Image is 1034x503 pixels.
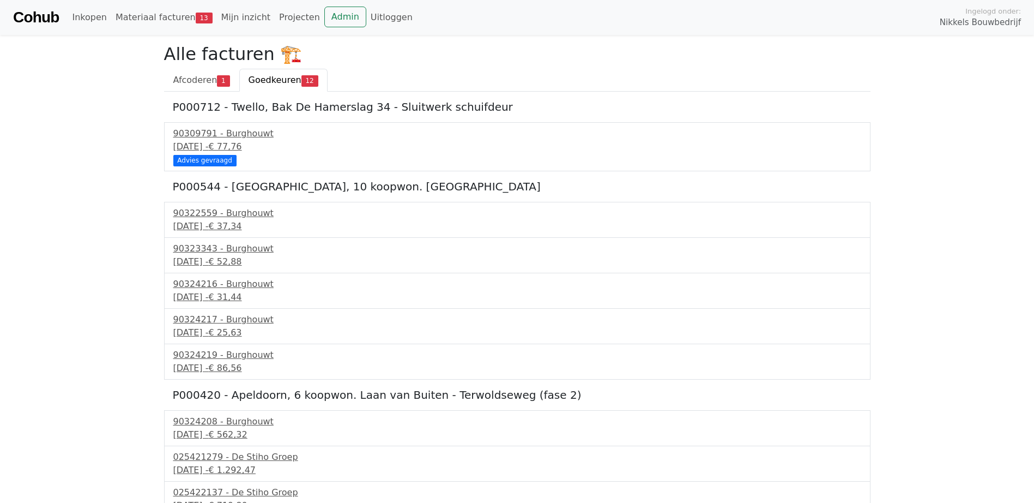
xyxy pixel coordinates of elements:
[275,7,324,28] a: Projecten
[173,313,861,339] a: 90324217 - Burghouwt[DATE] -€ 25,63
[173,362,861,375] div: [DATE] -
[173,127,861,165] a: 90309791 - Burghouwt[DATE] -€ 77,76 Advies gevraagd
[173,242,861,255] div: 90323343 - Burghouwt
[324,7,366,27] a: Admin
[173,207,861,233] a: 90322559 - Burghouwt[DATE] -€ 37,34
[208,327,241,338] span: € 25,63
[173,451,861,477] a: 025421279 - De Stiho Groep[DATE] -€ 1.292,47
[965,6,1021,16] span: Ingelogd onder:
[208,429,247,440] span: € 562,32
[366,7,417,28] a: Uitloggen
[173,155,237,166] div: Advies gevraagd
[173,180,862,193] h5: P000544 - [GEOGRAPHIC_DATA], 10 koopwon. [GEOGRAPHIC_DATA]
[173,291,861,304] div: [DATE] -
[164,44,870,64] h2: Alle facturen 🏗️
[173,349,861,362] div: 90324219 - Burghouwt
[208,292,241,302] span: € 31,44
[173,388,862,402] h5: P000420 - Apeldoorn, 6 koopwon. Laan van Buiten - Terwoldseweg (fase 2)
[173,278,861,304] a: 90324216 - Burghouwt[DATE] -€ 31,44
[301,75,318,86] span: 12
[173,415,861,441] a: 90324208 - Burghouwt[DATE] -€ 562,32
[173,100,862,113] h5: P000712 - Twello, Bak De Hamerslag 34 - Sluitwerk schuifdeur
[173,326,861,339] div: [DATE] -
[208,256,241,267] span: € 52,88
[249,75,301,85] span: Goedkeuren
[173,140,861,153] div: [DATE] -
[111,7,217,28] a: Materiaal facturen13
[173,415,861,428] div: 90324208 - Burghouwt
[940,16,1021,29] span: Nikkels Bouwbedrijf
[173,242,861,268] a: 90323343 - Burghouwt[DATE] -€ 52,88
[217,7,275,28] a: Mijn inzicht
[239,69,328,92] a: Goedkeuren12
[217,75,229,86] span: 1
[208,465,256,475] span: € 1.292,47
[173,428,861,441] div: [DATE] -
[173,486,861,499] div: 025422137 - De Stiho Groep
[196,13,213,23] span: 13
[208,363,241,373] span: € 86,56
[164,69,239,92] a: Afcoderen1
[173,313,861,326] div: 90324217 - Burghouwt
[208,141,241,152] span: € 77,76
[173,464,861,477] div: [DATE] -
[13,4,59,31] a: Cohub
[173,220,861,233] div: [DATE] -
[68,7,111,28] a: Inkopen
[173,127,861,140] div: 90309791 - Burghouwt
[208,221,241,231] span: € 37,34
[173,349,861,375] a: 90324219 - Burghouwt[DATE] -€ 86,56
[173,207,861,220] div: 90322559 - Burghouwt
[173,451,861,464] div: 025421279 - De Stiho Groep
[173,255,861,268] div: [DATE] -
[173,75,217,85] span: Afcoderen
[173,278,861,291] div: 90324216 - Burghouwt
